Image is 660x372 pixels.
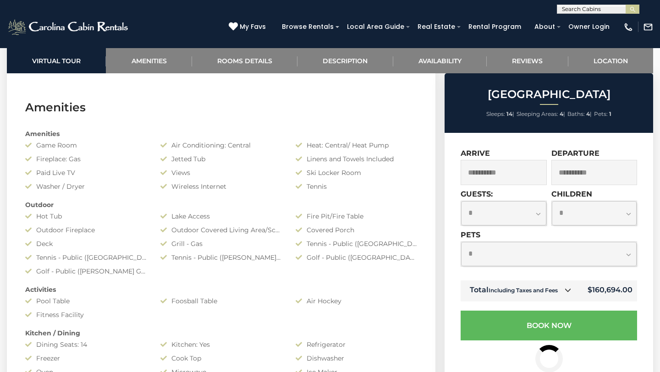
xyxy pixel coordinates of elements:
[289,225,424,235] div: Covered Porch
[192,48,297,73] a: Rooms Details
[530,20,560,34] a: About
[489,287,558,294] small: Including Taxes and Fees
[564,20,614,34] a: Owner Login
[18,340,154,349] div: Dining Seats: 14
[551,149,599,158] label: Departure
[18,328,424,338] div: Kitchen / Dining
[18,141,154,150] div: Game Room
[578,280,637,301] td: $160,694.00
[289,296,424,306] div: Air Hockey
[461,230,480,239] label: Pets
[154,182,289,191] div: Wireless Internet
[289,340,424,349] div: Refrigerator
[486,110,505,117] span: Sleeps:
[461,149,490,158] label: Arrive
[18,285,424,294] div: Activities
[277,20,338,34] a: Browse Rentals
[154,253,289,262] div: Tennis - Public ([PERSON_NAME][GEOGRAPHIC_DATA])
[154,239,289,248] div: Grill - Gas
[568,48,653,73] a: Location
[18,354,154,363] div: Freezer
[289,182,424,191] div: Tennis
[154,296,289,306] div: Foosball Table
[18,168,154,177] div: Paid Live TV
[567,110,585,117] span: Baths:
[18,212,154,221] div: Hot Tub
[551,190,592,198] label: Children
[486,108,514,120] li: |
[623,22,633,32] img: phone-regular-white.png
[517,108,565,120] li: |
[567,108,592,120] li: |
[461,190,493,198] label: Guests:
[18,182,154,191] div: Washer / Dryer
[413,20,460,34] a: Real Estate
[586,110,590,117] strong: 4
[609,110,611,117] strong: 1
[297,48,393,73] a: Description
[18,129,424,138] div: Amenities
[18,310,154,319] div: Fitness Facility
[18,267,154,276] div: Golf - Public ([PERSON_NAME] Golf Club)
[289,354,424,363] div: Dishwasher
[289,212,424,221] div: Fire Pit/Fire Table
[289,141,424,150] div: Heat: Central/ Heat Pump
[18,154,154,164] div: Fireplace: Gas
[289,168,424,177] div: Ski Locker Room
[506,110,512,117] strong: 14
[154,154,289,164] div: Jetted Tub
[447,88,651,100] h2: [GEOGRAPHIC_DATA]
[560,110,563,117] strong: 4
[18,200,424,209] div: Outdoor
[18,253,154,262] div: Tennis - Public ([GEOGRAPHIC_DATA])
[393,48,487,73] a: Availability
[289,154,424,164] div: Linens and Towels Included
[461,311,637,340] button: Book Now
[154,212,289,221] div: Lake Access
[7,18,131,36] img: White-1-2.png
[643,22,653,32] img: mail-regular-white.png
[18,296,154,306] div: Pool Table
[106,48,192,73] a: Amenities
[342,20,409,34] a: Local Area Guide
[18,225,154,235] div: Outdoor Fireplace
[7,48,106,73] a: Virtual Tour
[464,20,526,34] a: Rental Program
[154,141,289,150] div: Air Conditioning: Central
[154,340,289,349] div: Kitchen: Yes
[594,110,608,117] span: Pets:
[229,22,268,32] a: My Favs
[25,99,417,115] h3: Amenities
[240,22,266,32] span: My Favs
[18,239,154,248] div: Deck
[487,48,568,73] a: Reviews
[461,280,578,301] td: Total
[154,354,289,363] div: Cook Top
[154,168,289,177] div: Views
[289,253,424,262] div: Golf - Public ([GEOGRAPHIC_DATA])
[154,225,289,235] div: Outdoor Covered Living Area/Screened Porch
[517,110,558,117] span: Sleeping Areas:
[289,239,424,248] div: Tennis - Public ([GEOGRAPHIC_DATA])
